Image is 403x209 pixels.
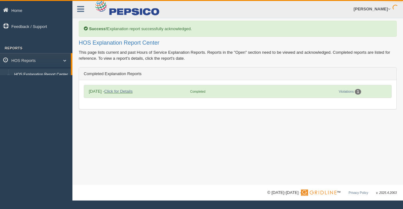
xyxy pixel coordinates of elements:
div: 1 [355,89,361,95]
a: Violations [339,90,354,93]
span: v. 2025.4.2063 [376,191,397,195]
div: Explanation report successfully acknowledged. [79,21,397,37]
span: Completed [190,90,205,93]
div: [DATE] - [86,88,187,94]
h2: HOS Explanation Report Center [79,40,397,46]
a: Privacy Policy [349,191,368,195]
a: HOS Explanation Report Center [11,69,71,80]
a: Click for Details [104,89,133,94]
div: Completed Explanation Reports [79,68,396,80]
div: © [DATE]-[DATE] - ™ [267,190,397,196]
img: Gridline [301,190,337,196]
b: Success! [89,26,107,31]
